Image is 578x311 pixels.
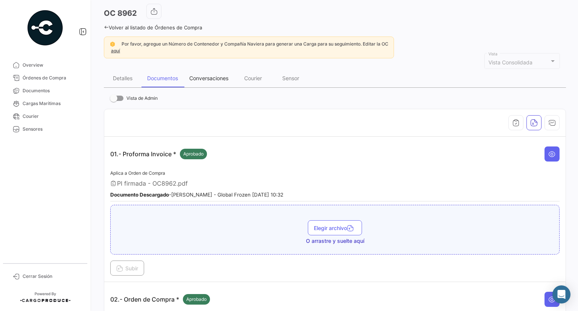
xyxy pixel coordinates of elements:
[113,75,132,81] div: Detalles
[189,75,228,81] div: Conversaciones
[282,75,299,81] div: Sensor
[6,72,84,84] a: Órdenes de Compra
[110,294,210,305] p: 02.- Orden de Compra *
[6,110,84,123] a: Courier
[26,9,64,47] img: powered-by.png
[6,84,84,97] a: Documentos
[186,296,207,303] span: Aprobado
[23,100,81,107] span: Cargas Marítimas
[308,220,362,235] button: Elegir archivo
[23,75,81,81] span: Órdenes de Compra
[23,113,81,120] span: Courier
[104,8,137,18] h3: OC 8962
[183,151,204,157] span: Aprobado
[110,48,122,53] a: aquí
[488,59,532,66] span: Vista Consolidada
[110,170,165,176] span: Aplica a Orden de Compra
[104,24,202,30] a: Volver al listado de Órdenes de Compra
[110,149,207,159] p: 01.- Proforma Invoice *
[23,273,81,280] span: Cerrar Sesión
[23,126,81,133] span: Sensores
[122,41,388,47] span: Por favor, agregue un Número de Contenedor y Compañía Naviera para generar una Carga para su segu...
[147,75,178,81] div: Documentos
[306,237,364,245] span: O arrastre y suelte aquí
[6,97,84,110] a: Cargas Marítimas
[23,62,81,69] span: Overview
[110,192,169,198] b: Documento Descargado
[126,94,158,103] span: Vista de Admin
[244,75,262,81] div: Courier
[6,59,84,72] a: Overview
[116,265,138,271] span: Subir
[23,87,81,94] span: Documentos
[314,225,356,231] span: Elegir archivo
[110,192,283,198] small: - [PERSON_NAME] - Global Frozen [DATE] 10:32
[552,285,570,303] div: Abrir Intercom Messenger
[110,261,144,276] button: Subir
[117,180,188,187] span: PI firmada - OC8962.pdf
[6,123,84,136] a: Sensores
